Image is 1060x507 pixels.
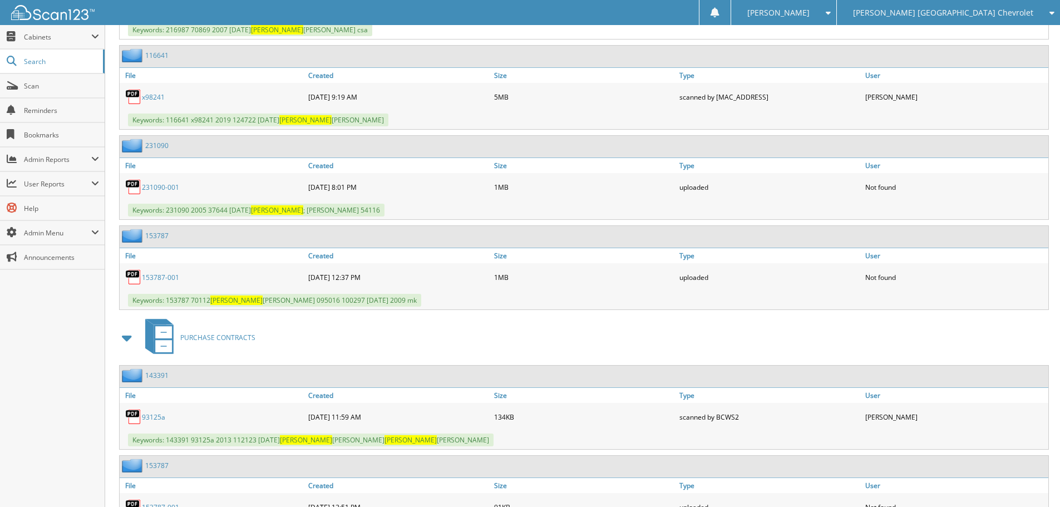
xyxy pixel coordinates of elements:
[862,68,1048,83] a: User
[145,141,169,150] a: 231090
[853,9,1033,16] span: [PERSON_NAME] [GEOGRAPHIC_DATA] Chevrolet
[24,81,99,91] span: Scan
[677,68,862,83] a: Type
[142,273,179,282] a: 153787-001
[120,68,305,83] a: File
[491,158,677,173] a: Size
[862,388,1048,403] a: User
[305,68,491,83] a: Created
[142,183,179,192] a: 231090-001
[120,478,305,493] a: File
[142,92,165,102] a: x98241
[120,158,305,173] a: File
[125,179,142,195] img: PDF.png
[128,204,384,216] span: Keywords: 231090 2005 37644 [DATE] ; [PERSON_NAME] 54116
[128,23,372,36] span: Keywords: 216987 70869 2007 [DATE] [PERSON_NAME] csa
[747,9,810,16] span: [PERSON_NAME]
[305,158,491,173] a: Created
[677,176,862,198] div: uploaded
[125,408,142,425] img: PDF.png
[145,231,169,240] a: 153787
[251,25,303,35] span: [PERSON_NAME]
[210,296,263,305] span: [PERSON_NAME]
[139,316,255,360] a: PURCHASE CONTRACTS
[180,333,255,342] span: PURCHASE CONTRACTS
[677,86,862,108] div: scanned by [MAC_ADDRESS]
[491,388,677,403] a: Size
[128,294,421,307] span: Keywords: 153787 70112 [PERSON_NAME] 095016 100297 [DATE] 2009 mk
[120,248,305,263] a: File
[142,412,165,422] a: 93125a
[491,176,677,198] div: 1MB
[677,478,862,493] a: Type
[491,406,677,428] div: 134KB
[305,248,491,263] a: Created
[24,130,99,140] span: Bookmarks
[145,461,169,470] a: 153787
[24,32,91,42] span: Cabinets
[11,5,95,20] img: scan123-logo-white.svg
[24,253,99,262] span: Announcements
[128,114,388,126] span: Keywords: 116641 x98241 2019 124722 [DATE] [PERSON_NAME]
[122,368,145,382] img: folder2.png
[491,248,677,263] a: Size
[491,478,677,493] a: Size
[305,388,491,403] a: Created
[145,371,169,380] a: 143391
[677,406,862,428] div: scanned by BCWS2
[122,48,145,62] img: folder2.png
[279,115,332,125] span: [PERSON_NAME]
[122,459,145,472] img: folder2.png
[24,57,97,66] span: Search
[128,434,494,446] span: Keywords: 143391 93125a 2013 112123 [DATE] [PERSON_NAME] [PERSON_NAME]
[862,406,1048,428] div: [PERSON_NAME]
[24,228,91,238] span: Admin Menu
[122,229,145,243] img: folder2.png
[677,266,862,288] div: uploaded
[491,266,677,288] div: 1MB
[862,248,1048,263] a: User
[122,139,145,152] img: folder2.png
[677,388,862,403] a: Type
[251,205,303,215] span: [PERSON_NAME]
[862,158,1048,173] a: User
[125,88,142,105] img: PDF.png
[305,86,491,108] div: [DATE] 9:19 AM
[24,204,99,213] span: Help
[305,478,491,493] a: Created
[677,248,862,263] a: Type
[24,106,99,115] span: Reminders
[384,435,437,445] span: [PERSON_NAME]
[120,388,305,403] a: File
[862,86,1048,108] div: [PERSON_NAME]
[305,266,491,288] div: [DATE] 12:37 PM
[125,269,142,286] img: PDF.png
[862,176,1048,198] div: Not found
[145,51,169,60] a: 116641
[24,179,91,189] span: User Reports
[305,176,491,198] div: [DATE] 8:01 PM
[24,155,91,164] span: Admin Reports
[305,406,491,428] div: [DATE] 11:59 AM
[280,435,332,445] span: [PERSON_NAME]
[491,68,677,83] a: Size
[491,86,677,108] div: 5MB
[1004,454,1060,507] iframe: Chat Widget
[862,478,1048,493] a: User
[862,266,1048,288] div: Not found
[677,158,862,173] a: Type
